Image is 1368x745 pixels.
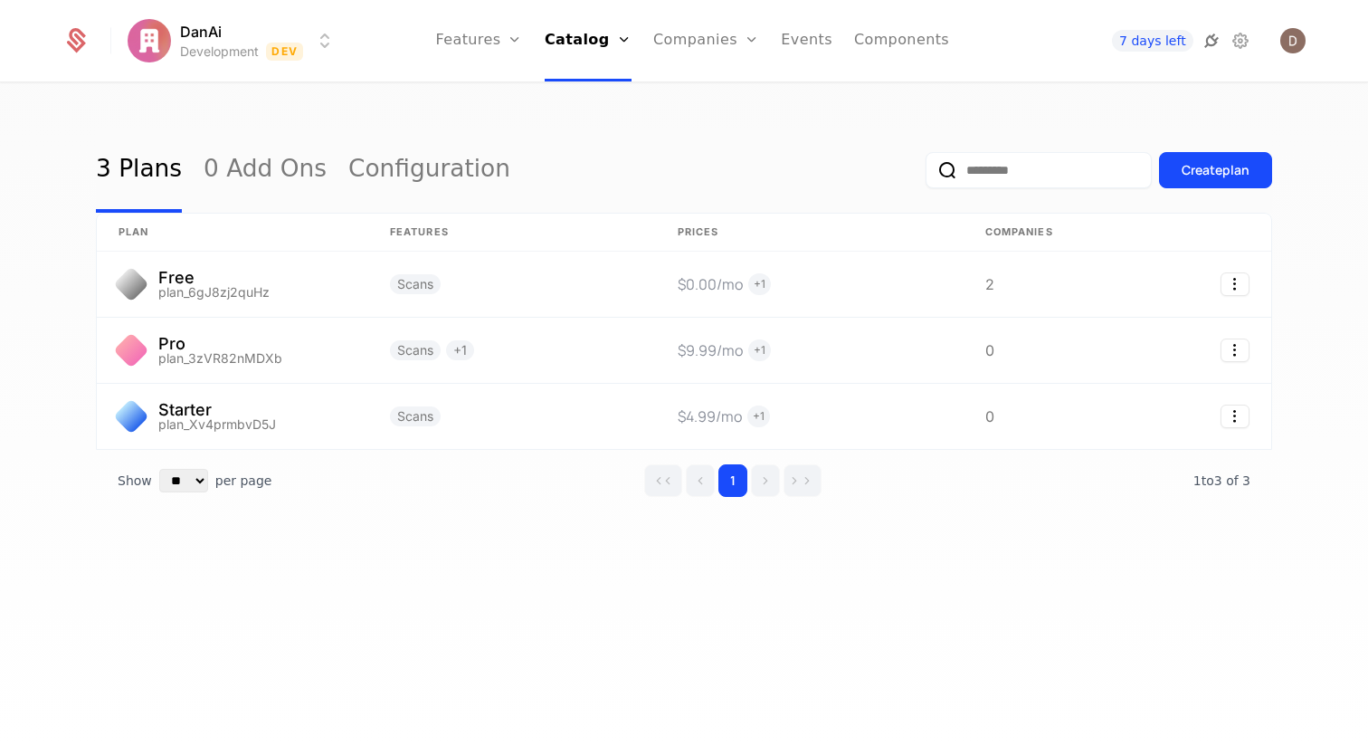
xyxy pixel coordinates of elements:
[784,464,822,497] button: Go to last page
[118,472,152,490] span: Show
[686,464,715,497] button: Go to previous page
[1182,161,1249,179] div: Create plan
[1193,473,1242,488] span: 1 to 3 of
[180,21,222,43] span: DanAi
[1112,30,1193,52] a: 7 days left
[964,214,1108,252] th: Companies
[1193,473,1250,488] span: 3
[215,472,272,490] span: per page
[1221,339,1249,362] button: Select action
[266,43,303,61] span: Dev
[1221,272,1249,296] button: Select action
[96,128,182,213] a: 3 Plans
[128,19,171,62] img: DanAi
[644,464,682,497] button: Go to first page
[656,214,964,252] th: Prices
[751,464,780,497] button: Go to next page
[1201,30,1222,52] a: Integrations
[368,214,656,252] th: Features
[1230,30,1251,52] a: Settings
[204,128,327,213] a: 0 Add Ons
[718,464,747,497] button: Go to page 1
[1280,28,1306,53] button: Open user button
[97,214,368,252] th: plan
[1159,152,1272,188] button: Createplan
[1221,405,1249,428] button: Select action
[644,464,822,497] div: Page navigation
[159,469,208,492] select: Select page size
[348,128,510,213] a: Configuration
[180,43,259,61] div: Development
[96,450,1272,511] div: Table pagination
[1280,28,1306,53] img: Daniel Zaguri
[133,21,336,61] button: Select environment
